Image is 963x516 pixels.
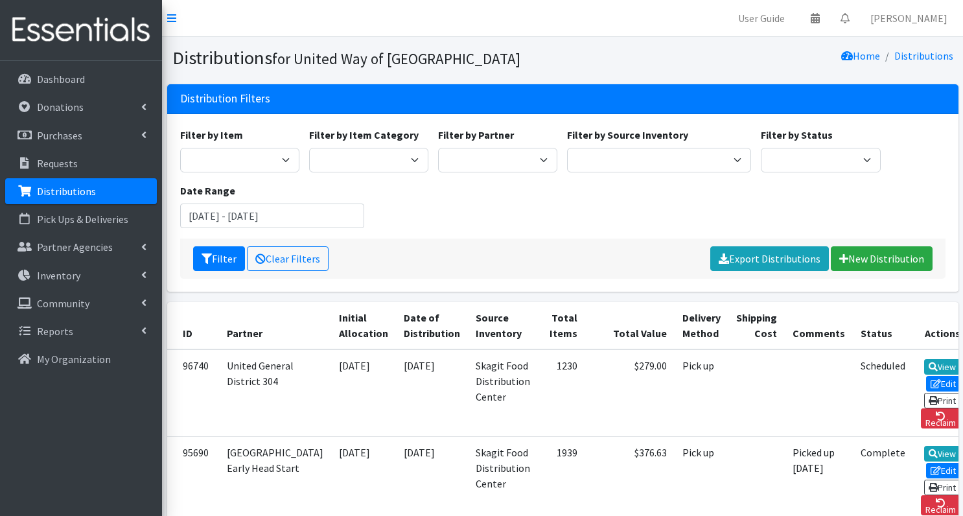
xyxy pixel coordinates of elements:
label: Date Range [180,183,235,198]
a: Donations [5,94,157,120]
a: Reclaim [921,408,961,428]
p: My Organization [37,353,111,366]
a: My Organization [5,346,157,372]
th: Comments [785,302,853,349]
td: United General District 304 [219,349,331,437]
td: Skagit Food Distribution Center [468,349,538,437]
th: Shipping Cost [728,302,785,349]
p: Dashboard [37,73,85,86]
button: Filter [193,246,245,271]
a: Print [924,480,961,495]
a: Pick Ups & Deliveries [5,206,157,232]
a: Export Distributions [710,246,829,271]
td: 1230 [538,349,585,437]
label: Filter by Partner [438,127,514,143]
a: Dashboard [5,66,157,92]
th: Initial Allocation [331,302,396,349]
small: for United Way of [GEOGRAPHIC_DATA] [272,49,520,68]
a: Clear Filters [247,246,329,271]
th: Date of Distribution [396,302,468,349]
a: Community [5,290,157,316]
a: Reclaim [921,495,961,515]
th: Partner [219,302,331,349]
label: Filter by Item [180,127,243,143]
input: January 1, 2011 - December 31, 2011 [180,204,364,228]
td: Pick up [675,349,728,437]
th: Total Items [538,302,585,349]
p: Partner Agencies [37,240,113,253]
h3: Distribution Filters [180,92,270,106]
a: Requests [5,150,157,176]
h1: Distributions [172,47,558,69]
a: Partner Agencies [5,234,157,260]
img: HumanEssentials [5,8,157,52]
td: $279.00 [585,349,675,437]
th: ID [167,302,219,349]
a: Print [924,393,961,408]
a: Distributions [5,178,157,204]
td: [DATE] [396,349,468,437]
p: Inventory [37,269,80,282]
th: Total Value [585,302,675,349]
a: Home [841,49,880,62]
p: Purchases [37,129,82,142]
a: View [924,446,961,462]
a: Distributions [894,49,953,62]
td: Scheduled [853,349,913,437]
a: [PERSON_NAME] [860,5,958,31]
td: [DATE] [331,349,396,437]
label: Filter by Item Category [309,127,419,143]
td: 96740 [167,349,219,437]
a: Reports [5,318,157,344]
label: Filter by Source Inventory [567,127,688,143]
p: Reports [37,325,73,338]
a: New Distribution [831,246,933,271]
a: Edit [926,463,961,478]
a: Edit [926,376,961,392]
a: Inventory [5,263,157,288]
th: Source Inventory [468,302,538,349]
p: Community [37,297,89,310]
th: Delivery Method [675,302,728,349]
p: Pick Ups & Deliveries [37,213,128,226]
th: Status [853,302,913,349]
p: Distributions [37,185,96,198]
label: Filter by Status [761,127,833,143]
p: Donations [37,100,84,113]
a: View [924,359,961,375]
p: Requests [37,157,78,170]
a: User Guide [728,5,795,31]
a: Purchases [5,123,157,148]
